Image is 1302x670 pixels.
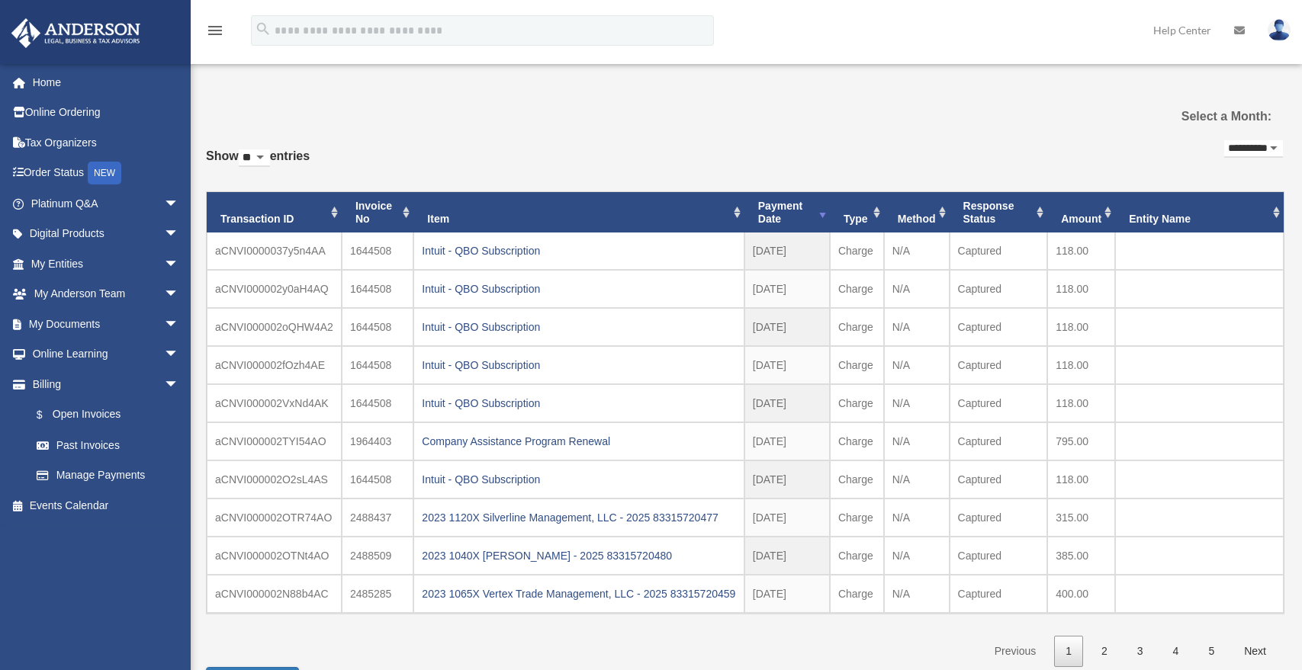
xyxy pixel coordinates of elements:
[422,316,735,338] div: Intuit - QBO Subscription
[1115,192,1284,233] th: Entity Name: activate to sort column ascending
[950,346,1048,384] td: Captured
[413,192,744,233] th: Item: activate to sort column ascending
[1054,636,1083,667] a: 1
[21,460,202,491] a: Manage Payments
[884,384,950,422] td: N/A
[342,422,413,460] td: 1964403
[21,430,194,460] a: Past Invoices
[422,393,735,414] div: Intuit - QBO Subscription
[342,575,413,613] td: 2485285
[950,270,1048,308] td: Captured
[830,460,884,498] td: Charge
[884,498,950,537] td: N/A
[1233,636,1278,667] a: Next
[950,460,1048,498] td: Captured
[207,537,342,575] td: aCNVI000002OTNt4AO
[206,146,310,182] label: Show entries
[1047,192,1115,233] th: Amount: activate to sort column ascending
[744,346,830,384] td: [DATE]
[744,232,830,270] td: [DATE]
[884,537,950,575] td: N/A
[744,460,830,498] td: [DATE]
[164,309,194,340] span: arrow_drop_down
[342,537,413,575] td: 2488509
[207,498,342,537] td: aCNVI000002OTR74AO
[88,162,121,184] div: NEW
[884,308,950,346] td: N/A
[11,339,202,370] a: Online Learningarrow_drop_down
[11,490,202,521] a: Events Calendar
[422,278,735,300] div: Intuit - QBO Subscription
[950,308,1048,346] td: Captured
[11,219,202,249] a: Digital Productsarrow_drop_down
[1047,498,1115,537] td: 315.00
[1268,19,1291,41] img: User Pic
[884,422,950,460] td: N/A
[950,192,1048,233] th: Response Status: activate to sort column ascending
[830,346,884,384] td: Charge
[206,21,224,40] i: menu
[422,240,735,261] div: Intuit - QBO Subscription
[422,583,735,604] div: 2023 1065X Vertex Trade Management, LLC - 2025 83315720459
[950,537,1048,575] td: Captured
[744,384,830,422] td: [DATE]
[342,308,413,346] td: 1644508
[950,575,1048,613] td: Captured
[164,219,194,250] span: arrow_drop_down
[1126,636,1155,667] a: 3
[1047,384,1115,422] td: 118.00
[11,67,202,98] a: Home
[830,232,884,270] td: Charge
[1162,636,1191,667] a: 4
[884,232,950,270] td: N/A
[1047,575,1115,613] td: 400.00
[744,308,830,346] td: [DATE]
[830,498,884,537] td: Charge
[983,636,1047,667] a: Previous
[830,537,884,575] td: Charge
[11,188,202,219] a: Platinum Q&Aarrow_drop_down
[884,192,950,233] th: Method: activate to sort column ascending
[206,27,224,40] a: menu
[744,575,830,613] td: [DATE]
[1197,636,1226,667] a: 5
[950,498,1048,537] td: Captured
[884,460,950,498] td: N/A
[1047,537,1115,575] td: 385.00
[744,270,830,308] td: [DATE]
[7,18,145,48] img: Anderson Advisors Platinum Portal
[11,309,202,339] a: My Documentsarrow_drop_down
[207,422,342,460] td: aCNVI000002TYI54AO
[11,248,202,279] a: My Entitiesarrow_drop_down
[744,422,830,460] td: [DATE]
[21,399,202,431] a: $Open Invoices
[744,537,830,575] td: [DATE]
[342,460,413,498] td: 1644508
[164,279,194,310] span: arrow_drop_down
[884,270,950,308] td: N/A
[207,308,342,346] td: aCNVI000002oQHW4A2
[164,369,194,400] span: arrow_drop_down
[342,232,413,270] td: 1644508
[1047,346,1115,384] td: 118.00
[164,188,194,220] span: arrow_drop_down
[1047,232,1115,270] td: 118.00
[207,270,342,308] td: aCNVI000002y0aH4AQ
[830,308,884,346] td: Charge
[342,498,413,537] td: 2488437
[422,354,735,376] div: Intuit - QBO Subscription
[1047,422,1115,460] td: 795.00
[342,192,413,233] th: Invoice No: activate to sort column ascending
[1047,270,1115,308] td: 118.00
[164,248,194,280] span: arrow_drop_down
[1090,636,1119,667] a: 2
[207,575,342,613] td: aCNVI000002N88b4AC
[11,279,202,309] a: My Anderson Teamarrow_drop_down
[830,422,884,460] td: Charge
[342,270,413,308] td: 1644508
[255,21,272,37] i: search
[830,270,884,308] td: Charge
[830,384,884,422] td: Charge
[1047,460,1115,498] td: 118.00
[830,192,884,233] th: Type: activate to sort column ascending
